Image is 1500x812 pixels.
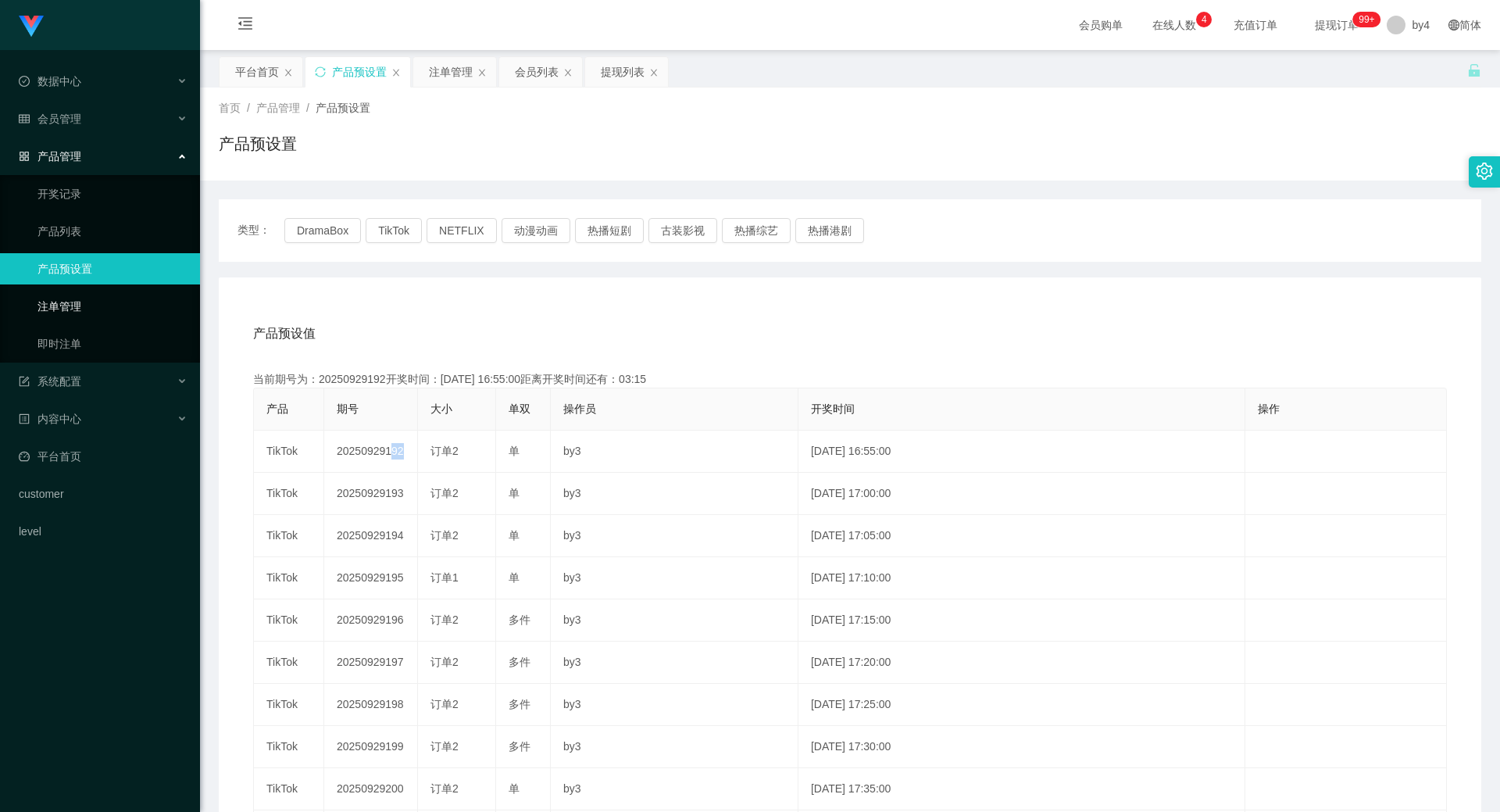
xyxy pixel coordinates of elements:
[254,726,324,768] td: TikTok
[427,218,497,243] button: NETFLIX
[509,698,530,710] span: 多件
[284,68,293,77] i: 图标: close
[1448,20,1459,30] i: 图标: global
[19,478,187,510] a: customer
[798,684,1245,726] td: [DATE] 17:25:00
[551,768,798,810] td: by3
[798,473,1245,515] td: [DATE] 17:00:00
[254,515,324,557] td: TikTok
[237,218,284,243] span: 类型：
[509,656,530,668] span: 多件
[563,68,573,77] i: 图标: close
[509,571,520,584] span: 单
[253,324,316,343] span: 产品预设值
[337,402,359,415] span: 期号
[37,328,187,359] a: 即时注单
[324,726,418,768] td: 20250929199
[551,431,798,473] td: by3
[324,599,418,642] td: 20250929196
[235,57,279,87] div: 平台首页
[19,375,81,388] span: 系统配置
[798,515,1245,557] td: [DATE] 17:05:00
[219,102,241,114] span: 首页
[430,698,459,710] span: 订单2
[551,473,798,515] td: by3
[509,740,530,753] span: 多件
[254,473,324,515] td: TikTok
[1467,63,1481,77] i: 图标: unlock
[37,253,187,284] a: 产品预设置
[502,218,570,243] button: 动漫动画
[256,102,300,114] span: 产品管理
[19,16,44,38] img: logo.9652507e.png
[551,684,798,726] td: by3
[430,402,452,415] span: 大小
[37,291,187,322] a: 注单管理
[324,768,418,810] td: 20250929200
[798,557,1245,599] td: [DATE] 17:10:00
[509,613,530,626] span: 多件
[324,515,418,557] td: 20250929194
[19,150,81,163] span: 产品管理
[430,782,459,795] span: 订单2
[430,571,459,584] span: 订单1
[1196,12,1212,27] sup: 4
[551,599,798,642] td: by3
[19,151,30,162] i: 图标: appstore-o
[430,487,459,499] span: 订单2
[509,529,520,542] span: 单
[649,68,659,77] i: 图标: close
[254,642,324,684] td: TikTok
[509,402,530,415] span: 单双
[430,656,459,668] span: 订单2
[19,441,187,472] a: 图标: dashboard平台首页
[324,642,418,684] td: 20250929197
[798,599,1245,642] td: [DATE] 17:15:00
[19,413,81,425] span: 内容中心
[19,113,30,124] i: 图标: table
[254,768,324,810] td: TikTok
[247,102,250,114] span: /
[798,726,1245,768] td: [DATE] 17:30:00
[1258,402,1280,415] span: 操作
[1352,12,1380,27] sup: 334
[19,376,30,387] i: 图标: form
[1145,20,1204,30] span: 在线人数
[551,557,798,599] td: by3
[429,57,473,87] div: 注单管理
[798,642,1245,684] td: [DATE] 17:20:00
[253,371,1447,388] div: 当前期号为：20250929192开奖时间：[DATE] 16:55:00距离开奖时间还有：03:15
[19,75,81,88] span: 数据中心
[575,218,644,243] button: 热播短剧
[254,599,324,642] td: TikTok
[37,178,187,209] a: 开奖记录
[811,402,855,415] span: 开奖时间
[324,684,418,726] td: 20250929198
[324,557,418,599] td: 20250929195
[1202,12,1207,27] p: 4
[19,413,30,424] i: 图标: profile
[266,402,288,415] span: 产品
[798,768,1245,810] td: [DATE] 17:35:00
[219,132,297,156] h1: 产品预设置
[430,613,459,626] span: 订单2
[551,726,798,768] td: by3
[19,76,30,87] i: 图标: check-circle-o
[306,102,309,114] span: /
[648,218,717,243] button: 古装影视
[332,57,387,87] div: 产品预设置
[316,102,370,114] span: 产品预设置
[254,431,324,473] td: TikTok
[430,529,459,542] span: 订单2
[430,445,459,457] span: 订单2
[551,515,798,557] td: by3
[798,431,1245,473] td: [DATE] 16:55:00
[366,218,422,243] button: TikTok
[1307,20,1366,30] span: 提现订单
[254,557,324,599] td: TikTok
[563,402,596,415] span: 操作员
[391,68,401,77] i: 图标: close
[551,642,798,684] td: by3
[37,216,187,247] a: 产品列表
[219,1,272,51] i: 图标: menu-fold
